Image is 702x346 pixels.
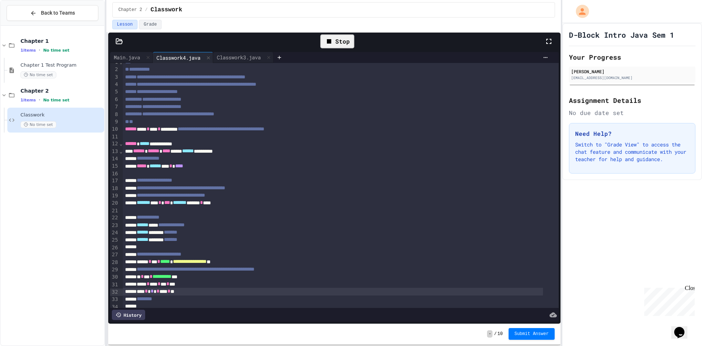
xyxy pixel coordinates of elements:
[110,155,119,163] div: 14
[20,98,36,103] span: 1 items
[110,74,119,81] div: 3
[671,317,695,339] iframe: chat widget
[320,34,354,48] div: Stop
[110,81,119,88] div: 4
[575,141,689,163] p: Switch to "Grade View" to access the chat feature and communicate with your teacher for help and ...
[110,96,119,103] div: 6
[110,222,119,229] div: 23
[119,141,123,146] span: Fold line
[110,251,119,258] div: 27
[568,3,591,20] div: My Account
[569,52,695,62] h2: Your Progress
[110,274,119,281] div: 30
[20,112,103,118] span: Classwork
[3,3,50,46] div: Chat with us now!Close
[110,170,119,178] div: 16
[110,52,153,63] div: Main.java
[110,259,119,266] div: 28
[139,20,162,29] button: Grade
[575,129,689,138] h3: Need Help?
[110,266,119,274] div: 29
[20,62,103,68] span: Chapter 1 Test Program
[110,133,119,141] div: 11
[7,5,98,21] button: Back to Teams
[213,52,273,63] div: Classwork3.java
[110,237,119,244] div: 25
[110,214,119,222] div: 22
[641,285,695,316] iframe: chat widget
[20,38,103,44] span: Chapter 1
[571,75,693,81] div: [EMAIL_ADDRESS][DOMAIN_NAME]
[514,331,549,337] span: Submit Answer
[112,310,145,320] div: History
[39,97,40,103] span: •
[153,52,213,63] div: Classwork4.java
[110,185,119,192] div: 18
[110,200,119,207] div: 20
[110,289,119,296] div: 32
[118,7,142,13] span: Chapter 2
[110,118,119,126] div: 9
[569,30,674,40] h1: D-Block Intro Java Sem 1
[569,95,695,105] h2: Assignment Details
[43,48,69,53] span: No time set
[20,121,56,128] span: No time set
[498,331,503,337] span: 10
[110,296,119,303] div: 33
[110,192,119,200] div: 19
[110,140,119,148] div: 12
[41,9,75,17] span: Back to Teams
[20,71,56,78] span: No time set
[110,281,119,289] div: 31
[213,53,264,61] div: Classwork3.java
[20,88,103,94] span: Chapter 2
[110,304,119,311] div: 34
[153,54,204,62] div: Classwork4.java
[110,163,119,170] div: 15
[110,207,119,215] div: 21
[151,5,182,14] span: Classwork
[43,98,69,103] span: No time set
[571,68,693,75] div: [PERSON_NAME]
[110,177,119,185] div: 17
[119,148,123,154] span: Fold line
[110,111,119,118] div: 8
[110,53,144,61] div: Main.java
[569,108,695,117] div: No due date set
[494,331,497,337] span: /
[110,244,119,252] div: 26
[110,126,119,133] div: 10
[509,328,555,340] button: Submit Answer
[112,20,137,29] button: Lesson
[110,148,119,155] div: 13
[110,229,119,237] div: 24
[20,48,36,53] span: 1 items
[145,7,148,13] span: /
[110,66,119,73] div: 2
[487,330,492,338] span: -
[110,103,119,111] div: 7
[39,47,40,53] span: •
[110,88,119,96] div: 5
